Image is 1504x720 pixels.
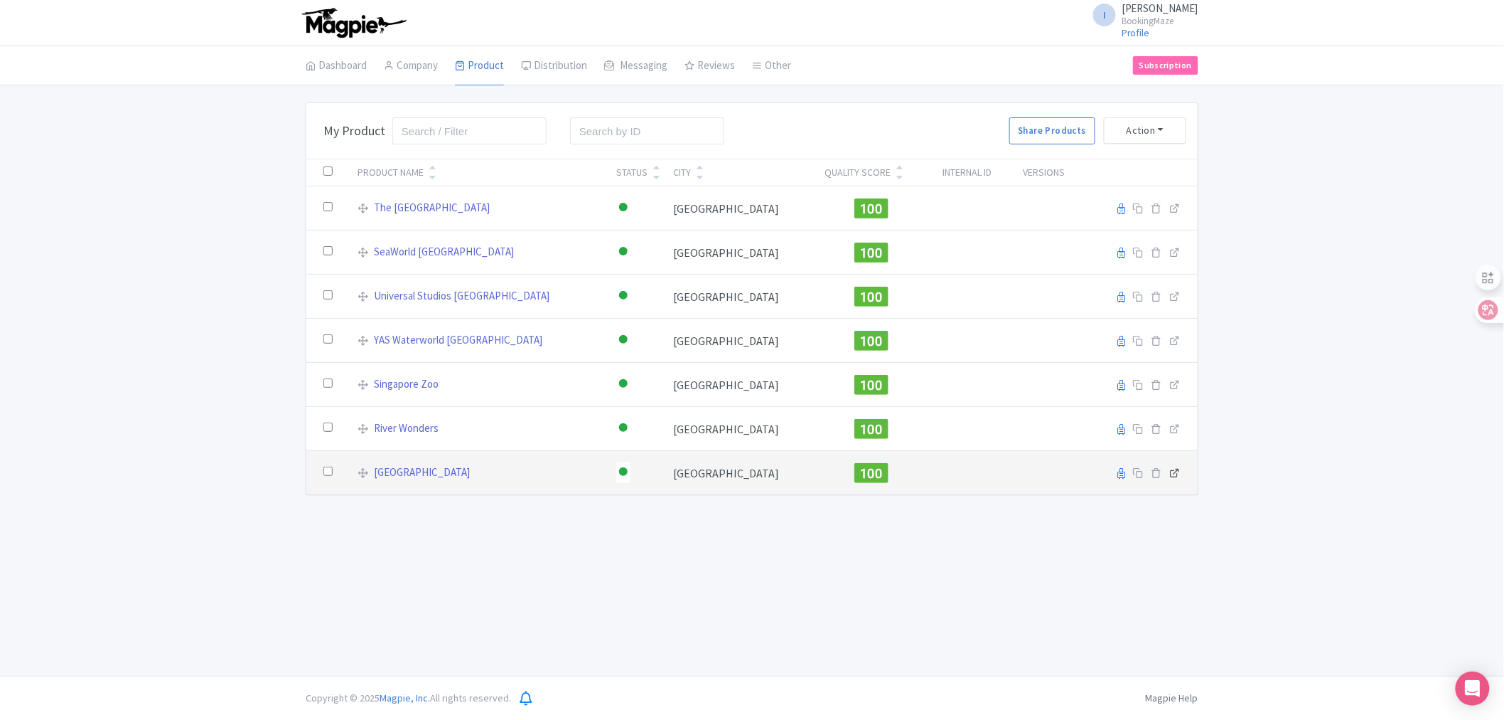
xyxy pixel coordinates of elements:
td: [GEOGRAPHIC_DATA] [665,231,817,275]
img: logo-ab69f6fb50320c5b225c76a69d11143b.png [299,7,409,38]
a: 100 [854,464,888,478]
a: Reviews [684,46,735,86]
a: River Wonders [375,420,439,437]
a: [GEOGRAPHIC_DATA] [375,465,471,481]
a: Profile [1122,26,1150,39]
div: Active [616,198,630,218]
a: 100 [854,199,888,213]
div: Status [616,165,648,180]
a: 100 [854,287,888,302]
a: 100 [854,243,888,258]
td: [GEOGRAPHIC_DATA] [665,275,817,319]
div: Active [616,286,630,307]
a: Messaging [604,46,667,86]
span: 100 [860,466,883,481]
div: Active [616,242,630,263]
div: Active [616,330,630,351]
small: BookingMaze [1122,16,1198,26]
a: 100 [854,376,888,390]
span: 100 [860,245,883,260]
div: Active [616,418,630,439]
span: 100 [860,201,883,216]
span: 100 [860,422,883,437]
td: [GEOGRAPHIC_DATA] [665,363,817,407]
a: YAS Waterworld [GEOGRAPHIC_DATA] [375,332,543,349]
td: [GEOGRAPHIC_DATA] [665,451,817,495]
a: Singapore Zoo [375,376,439,393]
div: Copyright © 2025 All rights reserved. [297,691,520,706]
a: I [PERSON_NAME] BookingMaze [1085,3,1198,26]
span: 100 [860,290,883,305]
th: Internal ID [926,159,1008,186]
a: Company [384,46,438,86]
div: Open Intercom Messenger [1456,672,1490,706]
span: Magpie, Inc. [380,692,430,704]
input: Search by ID [570,117,724,144]
a: Product [455,46,504,86]
th: Versions [1008,159,1081,186]
span: [PERSON_NAME] [1122,1,1198,15]
div: Active [616,374,630,395]
td: [GEOGRAPHIC_DATA] [665,407,817,451]
a: Universal Studios [GEOGRAPHIC_DATA] [375,288,550,305]
a: SeaWorld [GEOGRAPHIC_DATA] [375,244,515,260]
a: 100 [854,332,888,346]
a: Share Products [1009,117,1095,144]
h3: My Product [323,123,385,139]
div: Active [616,462,630,483]
input: Search / Filter [392,117,547,144]
span: 100 [860,334,883,349]
span: I [1093,4,1116,26]
a: Distribution [521,46,587,86]
a: Subscription [1133,56,1198,75]
span: 100 [860,378,883,393]
td: [GEOGRAPHIC_DATA] [665,186,817,231]
td: [GEOGRAPHIC_DATA] [665,319,817,363]
div: Product Name [358,165,424,180]
div: City [673,165,691,180]
a: Dashboard [306,46,367,86]
a: Other [752,46,791,86]
a: The [GEOGRAPHIC_DATA] [375,200,490,216]
button: Action [1104,117,1186,144]
a: Magpie Help [1146,692,1198,704]
div: Quality Score [825,165,891,180]
a: 100 [854,420,888,434]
